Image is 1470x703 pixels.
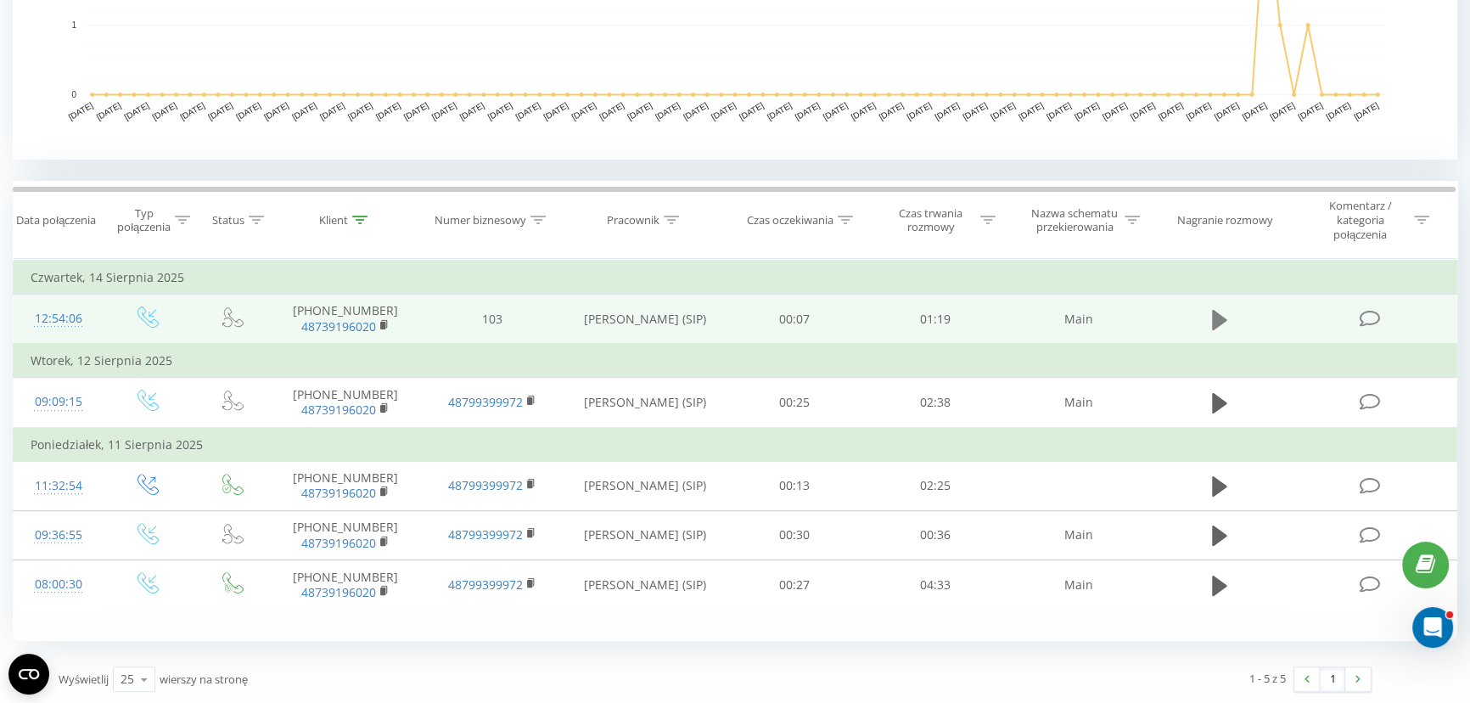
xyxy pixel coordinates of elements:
text: [DATE] [794,100,822,121]
text: [DATE] [1129,100,1157,121]
text: [DATE] [850,100,878,121]
td: [PERSON_NAME] (SIP) [565,295,723,345]
text: [DATE] [682,100,710,121]
td: 00:07 [723,295,864,345]
text: [DATE] [541,100,569,121]
td: [PERSON_NAME] (SIP) [565,378,723,428]
td: [PHONE_NUMBER] [272,378,419,428]
div: Pracownik [607,213,659,228]
text: [DATE] [1017,100,1045,121]
text: [DATE] [598,100,626,121]
td: Main [1006,510,1153,560]
text: [DATE] [1268,100,1296,121]
div: Numer biznesowy [435,213,526,228]
div: Nazwa schematu przekierowania [1030,206,1120,235]
td: Wtorek, 12 Sierpnia 2025 [14,344,1457,378]
text: 1 [71,20,76,30]
td: [PHONE_NUMBER] [272,560,419,610]
div: Data połączenia [16,213,96,228]
text: [DATE] [654,100,682,121]
a: 48799399972 [448,526,523,543]
text: [DATE] [234,100,262,121]
text: [DATE] [905,100,933,121]
td: 00:25 [723,378,864,428]
text: [DATE] [878,100,906,121]
text: [DATE] [67,100,95,121]
div: 11:32:54 [31,470,87,503]
text: [DATE] [1352,100,1380,121]
div: 1 - 5 z 5 [1249,670,1286,687]
text: [DATE] [738,100,766,121]
text: [DATE] [1157,100,1185,121]
td: Main [1006,378,1153,428]
td: 04:33 [865,560,1006,610]
text: [DATE] [1073,100,1101,121]
td: 103 [419,295,566,345]
text: [DATE] [989,100,1017,121]
a: 48739196020 [301,402,376,418]
td: 02:25 [865,461,1006,510]
text: [DATE] [123,100,151,121]
td: Poniedziałek, 11 Sierpnia 2025 [14,428,1457,462]
text: [DATE] [178,100,206,121]
text: [DATE] [374,100,402,121]
div: Komentarz / kategoria połączenia [1310,199,1410,242]
text: [DATE] [318,100,346,121]
a: 48799399972 [448,477,523,493]
text: [DATE] [822,100,850,121]
td: 00:13 [723,461,864,510]
td: 00:27 [723,560,864,610]
text: [DATE] [402,100,430,121]
text: [DATE] [262,100,290,121]
td: [PERSON_NAME] (SIP) [565,461,723,510]
text: [DATE] [95,100,123,121]
div: Czas oczekiwania [747,213,833,228]
td: [PERSON_NAME] (SIP) [565,560,723,610]
text: [DATE] [626,100,654,121]
button: Open CMP widget [8,654,49,695]
td: [PHONE_NUMBER] [272,295,419,345]
div: Klient [319,213,348,228]
text: 0 [71,90,76,99]
text: [DATE] [346,100,374,121]
div: 09:36:55 [31,519,87,552]
text: [DATE] [1241,100,1269,121]
td: [PHONE_NUMBER] [272,510,419,560]
text: [DATE] [458,100,486,121]
text: [DATE] [766,100,794,121]
text: [DATE] [1045,100,1073,121]
text: [DATE] [1324,100,1352,121]
text: [DATE] [1185,100,1213,121]
span: Wyświetlij [59,672,109,687]
iframe: Intercom live chat [1412,607,1453,648]
td: Main [1006,295,1153,345]
a: 48739196020 [301,535,376,551]
td: 01:19 [865,295,1006,345]
a: 48799399972 [448,576,523,593]
text: [DATE] [961,100,989,121]
text: [DATE] [150,100,178,121]
text: [DATE] [933,100,961,121]
td: 02:38 [865,378,1006,428]
div: Status [212,213,244,228]
a: 48739196020 [301,584,376,600]
text: [DATE] [1101,100,1129,121]
a: 48799399972 [448,394,523,410]
text: [DATE] [710,100,738,121]
td: [PERSON_NAME] (SIP) [565,510,723,560]
text: [DATE] [430,100,458,121]
a: 1 [1320,667,1345,691]
td: [PHONE_NUMBER] [272,461,419,510]
text: [DATE] [290,100,318,121]
text: [DATE] [486,100,514,121]
div: Nagranie rozmowy [1177,213,1273,228]
text: [DATE] [206,100,234,121]
div: 12:54:06 [31,302,87,335]
td: 00:36 [865,510,1006,560]
text: [DATE] [569,100,598,121]
span: wierszy na stronę [160,672,248,687]
div: Typ połączenia [117,206,171,235]
div: 09:09:15 [31,385,87,419]
text: [DATE] [1213,100,1241,121]
td: Czwartek, 14 Sierpnia 2025 [14,261,1457,295]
